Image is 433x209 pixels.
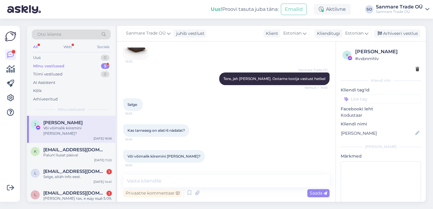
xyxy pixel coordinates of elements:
[33,71,63,77] div: Tiimi vestlused
[101,55,109,61] div: 0
[127,154,201,158] span: Vǒi vǒimalik kiiremini [PERSON_NAME]?
[43,196,112,207] div: [PERSON_NAME] так, я жду ещё 5.09, но если не будет тогда будем решать о возврате денег!
[263,30,278,37] div: Klient
[43,190,106,196] span: lenchikshvudka@gmail.com
[125,163,148,168] span: 16:56
[58,107,85,112] span: Minu vestlused
[341,121,421,127] p: Kliendi nimi
[94,158,112,162] div: [DATE] 11:22
[345,30,364,37] span: Estonian
[43,169,106,174] span: labioliver@outlook.com
[315,30,340,37] div: Klienditugi
[5,31,16,42] img: Askly Logo
[101,71,109,77] div: 0
[33,96,58,102] div: Arhiveeritud
[314,4,351,15] div: Aktiivne
[376,5,429,14] a: Sanmare Trade OÜSanmare Trade OÜ
[310,190,327,196] span: Saada
[34,149,37,154] span: k
[376,5,423,9] div: Sanmare Trade OÜ
[34,122,36,127] span: J
[341,112,421,118] p: Kodustaar
[43,152,112,158] div: Palun! Ilusat päeva!
[346,53,348,57] span: v
[34,192,36,197] span: l
[33,63,64,69] div: Minu vestlused
[32,43,39,51] div: All
[341,78,421,83] div: Kliendi info
[341,94,421,103] input: Lisa tag
[33,55,41,61] div: Uus
[94,136,112,141] div: [DATE] 16:56
[33,80,55,86] div: AI Assistent
[355,55,419,62] div: # vxbnmhlv
[305,85,328,90] span: Nähtud ✓ 16:55
[341,130,414,137] input: Lisa nimi
[211,6,278,13] div: Proovi tasuta juba täna:
[341,153,421,159] p: Märkmed
[374,29,420,38] div: Arhiveeri vestlus
[106,169,112,174] div: 1
[37,31,61,38] span: Otsi kliente
[223,76,325,81] span: Tere, jah [PERSON_NAME]. Ootame tootja vastust hetkel
[94,180,112,184] div: [DATE] 14:41
[355,48,419,55] div: [PERSON_NAME]
[43,125,112,136] div: Vǒi vǒimalik kiiremini [PERSON_NAME]?
[376,9,423,14] div: Sanmare Trade OÜ
[299,68,328,72] span: Sanmare Trade OÜ
[174,30,204,37] div: juhib vestlust
[341,106,421,112] p: Facebooki leht
[125,59,148,64] span: 16:55
[127,128,185,133] span: Kas tarneaeg on alati 6 nädalat?
[283,30,302,37] span: Estonian
[123,189,182,197] div: Privaatne kommentaar
[96,43,111,51] div: Socials
[125,137,148,142] span: 16:56
[101,63,109,69] div: 5
[62,43,73,51] div: Web
[106,191,112,196] div: 1
[125,111,148,116] span: 16:55
[126,30,166,37] span: Sanmare Trade OÜ
[341,87,421,93] p: Kliendi tag'id
[43,147,106,152] span: ktambets@gmaul.com
[211,6,222,12] b: Uus!
[34,171,36,175] span: l
[365,5,373,14] div: SO
[43,120,83,125] span: Jekaterina Dubinina
[127,102,137,107] span: Selge
[33,88,42,94] div: Kõik
[281,4,307,15] button: Emailid
[341,144,421,149] div: [PERSON_NAME]
[43,174,112,180] div: Selge, aitäh info eest.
